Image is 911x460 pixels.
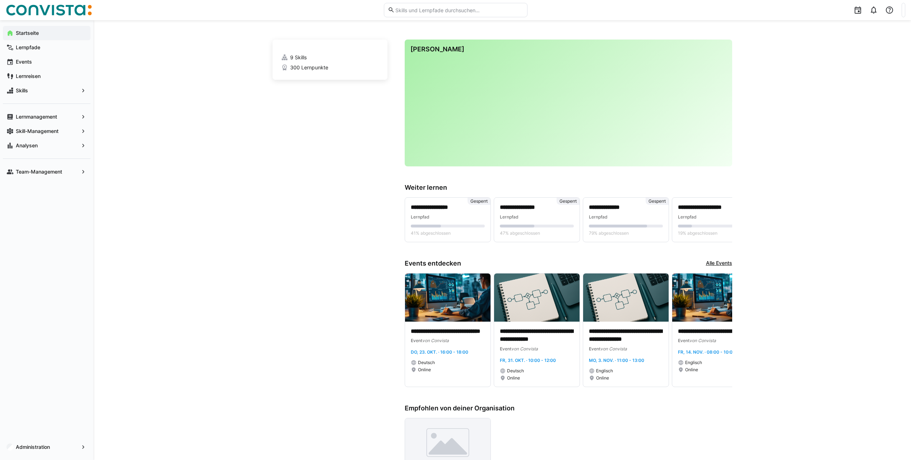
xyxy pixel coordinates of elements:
span: von Convista [511,346,538,351]
span: von Convista [422,338,449,343]
span: Event [500,346,511,351]
span: Online [596,375,609,381]
h3: Events entdecken [405,259,461,267]
span: Gesperrt [470,198,488,204]
span: Fr, 14. Nov. · 08:00 - 10:00 [678,349,735,355]
span: von Convista [600,346,627,351]
span: Do, 23. Okt. · 16:00 - 18:00 [411,349,468,355]
span: 47% abgeschlossen [500,230,540,236]
span: Mo, 3. Nov. · 11:00 - 13:00 [589,358,644,363]
span: Lernpfad [500,214,519,220]
h3: [PERSON_NAME] [410,45,726,53]
span: 79% abgeschlossen [589,230,629,236]
h3: Weiter lernen [405,184,732,192]
img: image [583,273,669,322]
span: Deutsch [418,360,435,365]
span: Online [418,367,431,373]
span: Lernpfad [411,214,429,220]
span: Gesperrt [559,198,577,204]
img: image [494,273,580,322]
span: 41% abgeschlossen [411,230,451,236]
span: von Convista [689,338,716,343]
span: Event [589,346,600,351]
input: Skills und Lernpfade durchsuchen… [395,7,523,13]
span: Online [507,375,520,381]
span: Event [678,338,689,343]
a: Alle Events [706,259,732,267]
span: 9 Skills [290,54,307,61]
span: 19% abgeschlossen [678,230,717,236]
span: Lernpfad [678,214,697,220]
img: image [405,273,491,322]
span: Deutsch [507,368,524,374]
span: Online [685,367,698,373]
img: image [672,273,758,322]
span: Gesperrt [649,198,666,204]
h3: Empfohlen von deiner Organisation [405,404,732,412]
a: 9 Skills [281,54,379,61]
span: Lernpfad [589,214,608,220]
span: 300 Lernpunkte [290,64,328,71]
span: Fr, 31. Okt. · 10:00 - 12:00 [500,358,556,363]
span: Englisch [685,360,702,365]
span: Englisch [596,368,613,374]
span: Event [411,338,422,343]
